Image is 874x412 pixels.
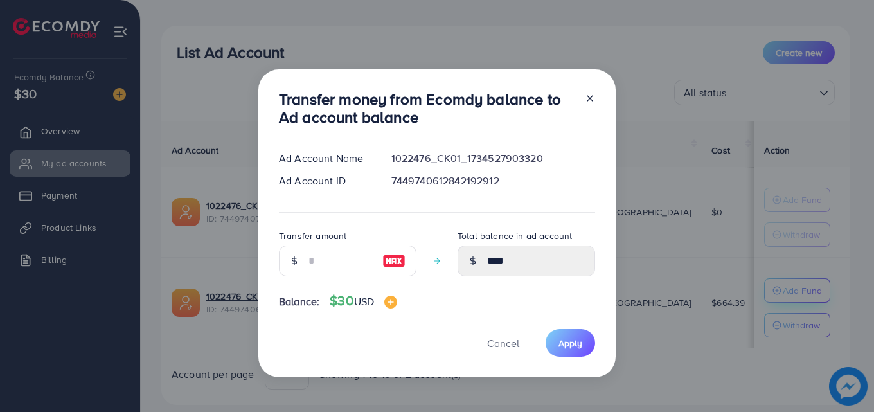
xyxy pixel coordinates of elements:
div: Ad Account Name [269,151,381,166]
span: Balance: [279,294,319,309]
div: Ad Account ID [269,174,381,188]
span: Apply [558,337,582,350]
div: 1022476_CK01_1734527903320 [381,151,605,166]
button: Cancel [471,329,535,357]
h3: Transfer money from Ecomdy balance to Ad account balance [279,90,575,127]
img: image [382,253,406,269]
button: Apply [546,329,595,357]
img: image [384,296,397,309]
div: 7449740612842192912 [381,174,605,188]
h4: $30 [330,293,397,309]
span: USD [354,294,374,309]
span: Cancel [487,336,519,350]
label: Transfer amount [279,229,346,242]
label: Total balance in ad account [458,229,572,242]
